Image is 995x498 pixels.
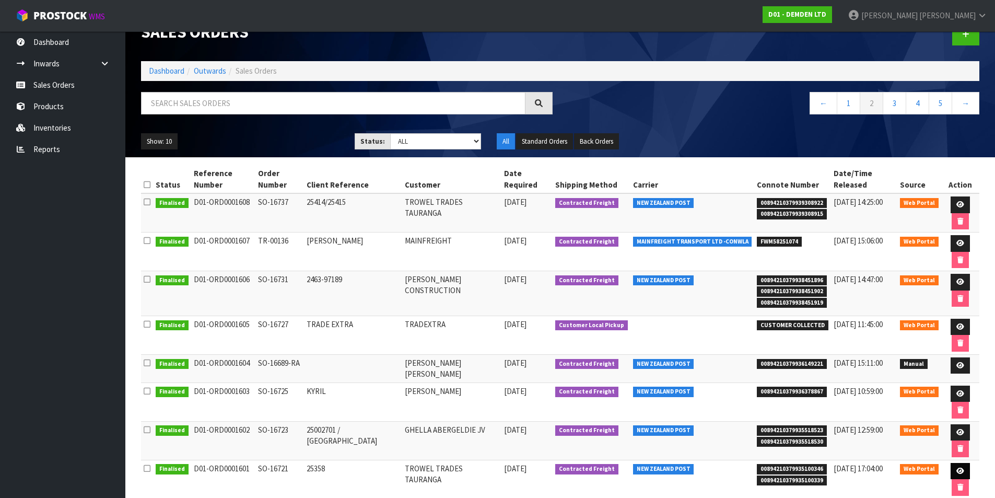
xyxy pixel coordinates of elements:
span: Finalised [156,387,189,397]
td: TR-00136 [255,233,305,271]
h1: Sales Orders [141,23,553,41]
span: FWM58251074 [757,237,802,247]
span: Sales Orders [236,66,277,76]
th: Source [897,165,941,193]
th: Order Number [255,165,305,193]
span: Contracted Freight [555,387,618,397]
span: Finalised [156,237,189,247]
span: 00894210379935518523 [757,425,827,436]
a: → [952,92,979,114]
td: [PERSON_NAME] [PERSON_NAME] [402,354,501,383]
td: TRADEXTRA [402,316,501,354]
span: Contracted Freight [555,237,618,247]
span: Web Portal [900,237,939,247]
th: Reference Number [191,165,255,193]
span: [DATE] 15:11:00 [834,358,883,368]
span: Finalised [156,275,189,286]
span: Contracted Freight [555,359,618,369]
th: Status [153,165,191,193]
span: 00894210379938451902 [757,286,827,297]
span: 00894210379935100346 [757,464,827,474]
span: [DATE] 17:04:00 [834,464,883,473]
span: NEW ZEALAND POST [633,464,694,474]
td: D01-ORD0001604 [191,354,255,383]
td: D01-ORD0001608 [191,193,255,233]
a: ← [810,92,837,114]
td: TROWEL TRADES TAURANGA [402,193,501,233]
th: Action [941,165,979,193]
td: KYRIL [304,383,402,421]
td: MAINFREIGHT [402,233,501,271]
strong: D01 - DEMDEN LTD [768,10,826,19]
td: D01-ORD0001607 [191,233,255,271]
img: cube-alt.png [16,9,29,22]
span: Web Portal [900,464,939,474]
strong: Status: [360,137,385,146]
td: [PERSON_NAME] [402,383,501,421]
span: Finalised [156,198,189,209]
span: 00894210379938451896 [757,275,827,286]
th: Customer [402,165,501,193]
td: D01-ORD0001603 [191,383,255,421]
span: Web Portal [900,320,939,331]
span: Finalised [156,359,189,369]
input: Search sales orders [141,92,525,114]
span: 00894210379935518530 [757,437,827,447]
td: SO-16725 [255,383,305,421]
button: Back Orders [574,133,619,150]
span: [DATE] [504,319,526,329]
td: [PERSON_NAME] CONSTRUCTION [402,271,501,316]
span: 00894210379936149221 [757,359,827,369]
th: Date Required [501,165,553,193]
span: [DATE] 10:59:00 [834,386,883,396]
th: Date/Time Released [831,165,897,193]
span: NEW ZEALAND POST [633,359,694,369]
span: 00894210379935100339 [757,476,827,486]
span: [DATE] [504,236,526,246]
span: NEW ZEALAND POST [633,275,694,286]
td: SO-16737 [255,193,305,233]
span: Contracted Freight [555,464,618,474]
a: 5 [929,92,952,114]
td: [PERSON_NAME] [304,233,402,271]
th: Carrier [630,165,755,193]
td: 2463-97189 [304,271,402,316]
span: [DATE] [504,425,526,435]
span: Customer Local Pickup [555,320,628,331]
span: 00894210379938451919 [757,298,827,308]
span: Contracted Freight [555,425,618,436]
span: CUSTOMER COLLECTED [757,320,828,331]
span: [DATE] [504,358,526,368]
td: D01-ORD0001606 [191,271,255,316]
span: Contracted Freight [555,275,618,286]
th: Shipping Method [553,165,630,193]
span: [PERSON_NAME] [919,10,976,20]
nav: Page navigation [568,92,980,118]
td: TRADE EXTRA [304,316,402,354]
span: MAINFREIGHT TRANSPORT LTD -CONWLA [633,237,752,247]
span: ProStock [33,9,87,22]
span: [DATE] [504,274,526,284]
span: [DATE] 15:06:00 [834,236,883,246]
span: Finalised [156,425,189,436]
span: Finalised [156,320,189,331]
td: 25414/25415 [304,193,402,233]
span: 00894210379939308915 [757,209,827,219]
span: NEW ZEALAND POST [633,425,694,436]
a: 1 [837,92,860,114]
td: SO-16689-RA [255,354,305,383]
span: [DATE] 14:25:00 [834,197,883,207]
a: Outwards [194,66,226,76]
span: Finalised [156,464,189,474]
span: 00894210379936378867 [757,387,827,397]
span: [DATE] 11:45:00 [834,319,883,329]
td: D01-ORD0001602 [191,421,255,460]
a: 4 [906,92,929,114]
span: NEW ZEALAND POST [633,198,694,209]
a: 2 [860,92,883,114]
td: SO-16727 [255,316,305,354]
td: GHELLA ABERGELDIE JV [402,421,501,460]
a: 3 [883,92,906,114]
span: [DATE] [504,464,526,473]
span: Web Portal [900,387,939,397]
